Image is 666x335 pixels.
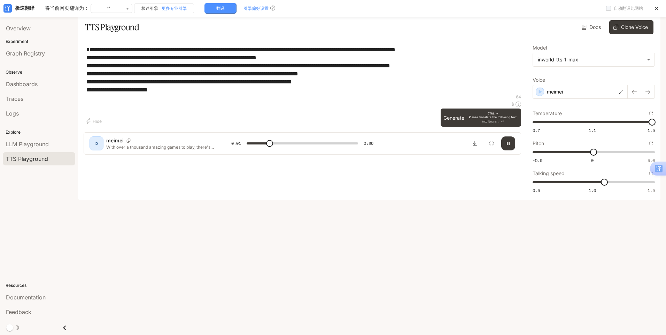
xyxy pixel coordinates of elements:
font: Clone Voice [621,24,648,30]
font: 0.7 [533,127,540,133]
font: 5.0 [648,157,655,163]
button: Reset to default [647,140,655,147]
button: Clone Voice [609,20,653,34]
font: D [95,141,98,146]
font: 1.5 [648,127,655,133]
font: CTRL + [488,112,498,115]
span: 0:26 [364,140,373,147]
font: inworld-tts-1-max [538,57,578,62]
font: Docs [589,24,601,30]
font: Talking speed [533,170,565,176]
font: 0.5 [533,187,540,193]
font: 0 [591,157,594,163]
button: Reset to default [647,110,655,117]
button: Copy Voice ID [124,139,133,143]
button: Download audio [468,136,482,150]
a: Docs [580,20,604,34]
font: 1.5 [648,187,655,193]
font: meimei [547,89,563,95]
button: Reset to default [647,170,655,177]
font: 1.1 [589,127,596,133]
font: TTS Playground [85,22,139,32]
font: Generate [443,115,464,121]
font: Model [533,45,547,51]
button: Inspect [485,136,498,150]
font: 1.0 [589,187,596,193]
font: 64 [516,94,521,99]
font: Hide [93,119,102,124]
font: Please translate the following text into English: ⏎ [469,116,517,123]
font: Voice [533,77,545,83]
font: 0:01 [231,140,241,146]
font: Pitch [533,140,544,146]
font: -5.0 [533,157,542,163]
font: Temperature [533,110,562,116]
div: inworld-tts-1-max [533,53,655,66]
button: Hide [84,116,106,127]
p: meimei [106,137,124,144]
button: GenerateCTRL +Please translate the following text into English: ⏎ [441,109,521,127]
p: With over a thousand amazing games to play, there's no need to connect it to the internet! Your c... [106,144,215,150]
